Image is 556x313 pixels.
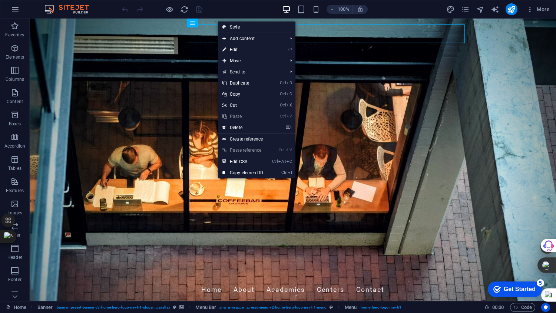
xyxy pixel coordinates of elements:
i: Ctrl [280,103,286,108]
p: Footer [8,277,21,283]
span: Click to select. Double-click to edit [195,303,216,312]
p: Elements [6,54,24,60]
i: This element is a customizable preset [330,305,333,309]
a: CtrlXCut [218,100,268,111]
span: Move [218,55,284,66]
p: Images [7,210,23,216]
a: Ctrl⇧VPaste reference [218,145,268,156]
iframe: To enrich screen reader interactions, please activate Accessibility in Grammarly extension settings [30,19,556,301]
a: CtrlAltCEdit CSS [218,156,268,167]
i: C [287,159,292,164]
p: Favorites [5,32,24,38]
i: Ctrl [281,170,287,175]
a: CtrlVPaste [218,111,268,122]
span: . banner .preset-banner-v3-home-hero-logo-nav-h1-slogan .parallax [56,303,170,312]
i: Alt [278,159,286,164]
i: This element is a customizable preset [173,305,176,309]
p: Boxes [9,121,21,127]
a: Send to [218,66,284,78]
p: Accordion [4,143,25,149]
span: 00 00 [492,303,504,312]
a: Style [218,22,295,33]
i: I [288,170,292,175]
button: More [523,3,553,15]
div: 5 [55,1,62,9]
a: ⏎Edit [218,44,268,55]
nav: breadcrumb [37,303,401,312]
button: Usercentrics [541,303,550,312]
a: Create reference [218,134,295,145]
span: . menu-wrapper .preset-menu-v2-home-hero-logo-nav-h1-menu [219,303,327,312]
a: CtrlCCopy [218,89,268,100]
span: : [497,304,499,310]
a: CtrlICopy element ID [218,167,268,178]
p: Tables [8,165,21,171]
i: Ctrl [280,114,286,119]
p: Content [7,99,23,105]
p: Header [7,254,22,260]
i: X [287,103,292,108]
i: Ctrl [280,80,286,85]
a: ⌦Delete [218,122,268,133]
i: Ctrl [280,92,286,96]
span: Click to select. Double-click to edit [345,303,357,312]
h6: Session time [484,303,504,312]
span: . home-hero-logo-nav-h1 [360,303,401,312]
i: V [289,148,292,152]
span: Click to select. Double-click to edit [37,303,53,312]
i: Ctrl [272,159,278,164]
p: Columns [6,76,24,82]
i: ⌦ [286,125,292,130]
button: Code [510,303,535,312]
a: CtrlDDuplicate [218,78,268,89]
i: ⏎ [288,47,292,52]
i: D [287,80,292,85]
p: Features [6,188,24,194]
i: ⇧ [285,148,289,152]
i: Ctrl [279,148,285,152]
span: More [526,6,550,13]
div: Get Started 5 items remaining, 0% complete [6,4,60,19]
div: Get Started [22,8,54,15]
i: V [287,114,292,119]
span: Code [513,303,532,312]
i: This element contains a background [179,305,184,309]
i: C [287,92,292,96]
a: Click to cancel selection. Double-click to open Pages [6,303,26,312]
span: Add content [218,33,284,44]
